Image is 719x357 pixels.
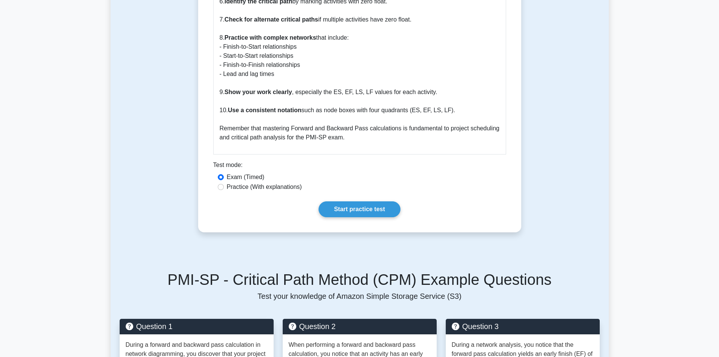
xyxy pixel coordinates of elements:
div: Test mode: [213,161,506,173]
b: Practice with complex networks [225,34,316,41]
label: Practice (With explanations) [227,182,302,192]
b: Use a consistent notation [228,107,302,113]
label: Exam (Timed) [227,173,265,182]
a: Start practice test [319,201,400,217]
b: Check for alternate critical paths [225,16,318,23]
p: Test your knowledge of Amazon Simple Storage Service (S3) [120,292,600,301]
h5: Question 1 [126,322,268,331]
h5: Question 2 [289,322,431,331]
b: Show your work clearly [225,89,292,95]
h5: Question 3 [452,322,594,331]
h5: PMI-SP - Critical Path Method (CPM) Example Questions [120,270,600,289]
